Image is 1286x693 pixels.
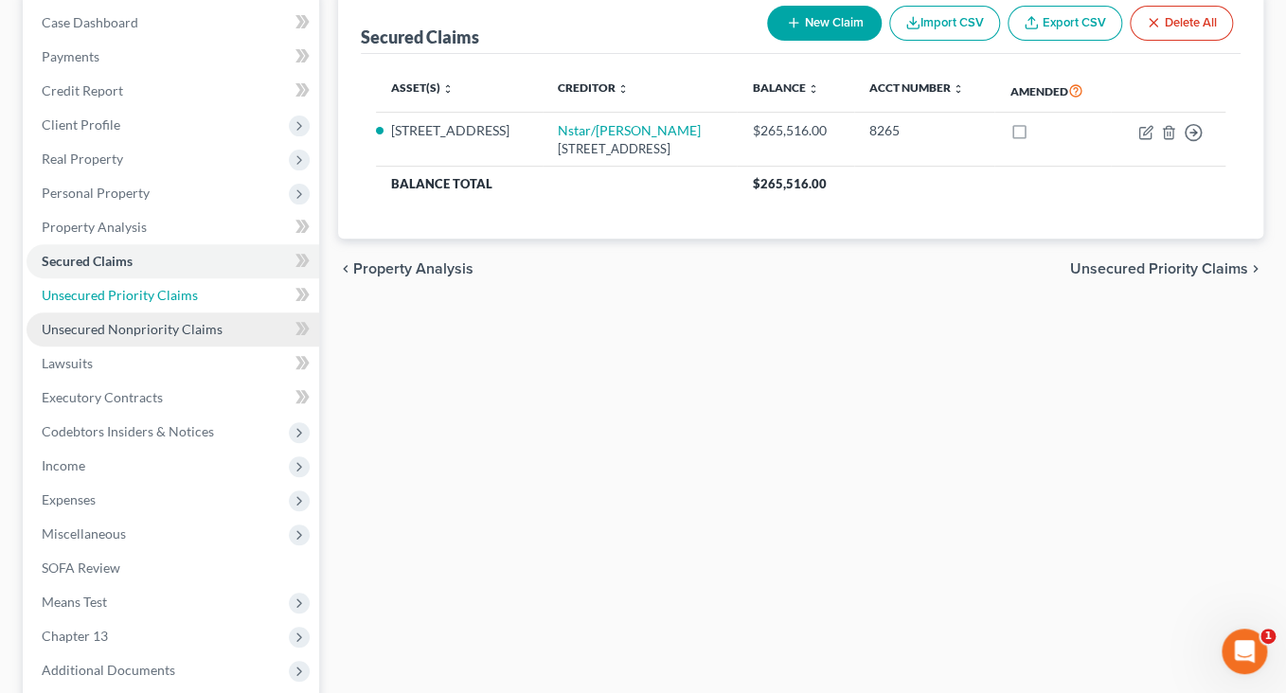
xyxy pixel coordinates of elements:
span: Credit Report [42,82,123,98]
a: Creditor unfold_more [558,80,629,95]
th: Balance Total [376,167,738,201]
button: Delete All [1130,6,1233,41]
a: Nstar/[PERSON_NAME] [558,122,701,138]
li: [STREET_ADDRESS] [391,121,527,140]
button: Unsecured Priority Claims chevron_right [1070,261,1263,276]
span: $265,516.00 [752,176,826,191]
a: Asset(s) unfold_more [391,80,454,95]
button: New Claim [767,6,882,41]
span: Lawsuits [42,355,93,371]
span: Real Property [42,151,123,167]
span: Unsecured Priority Claims [1070,261,1248,276]
div: [STREET_ADDRESS] [558,140,723,158]
a: Balance unfold_more [752,80,818,95]
a: Unsecured Priority Claims [27,278,319,312]
div: $265,516.00 [752,121,839,140]
span: Client Profile [42,116,120,133]
a: Secured Claims [27,244,319,278]
span: Payments [42,48,99,64]
i: unfold_more [953,83,964,95]
a: SOFA Review [27,551,319,585]
span: Additional Documents [42,662,175,678]
a: Case Dashboard [27,6,319,40]
div: Secured Claims [361,26,479,48]
span: Property Analysis [353,261,473,276]
span: Expenses [42,491,96,507]
span: Unsecured Nonpriority Claims [42,321,223,337]
span: Means Test [42,594,107,610]
span: SOFA Review [42,560,120,576]
i: unfold_more [442,83,454,95]
button: chevron_left Property Analysis [338,261,473,276]
a: Acct Number unfold_more [869,80,964,95]
a: Unsecured Nonpriority Claims [27,312,319,346]
i: unfold_more [807,83,818,95]
span: Property Analysis [42,219,147,235]
a: Property Analysis [27,210,319,244]
span: Unsecured Priority Claims [42,287,198,303]
span: Personal Property [42,185,150,201]
span: Executory Contracts [42,389,163,405]
i: unfold_more [617,83,629,95]
span: Miscellaneous [42,525,126,542]
span: Chapter 13 [42,628,108,644]
a: Payments [27,40,319,74]
span: 1 [1260,629,1276,644]
button: Import CSV [889,6,1000,41]
a: Export CSV [1008,6,1122,41]
div: 8265 [869,121,979,140]
i: chevron_left [338,261,353,276]
iframe: Intercom live chat [1222,629,1267,674]
a: Credit Report [27,74,319,108]
span: Secured Claims [42,253,133,269]
i: chevron_right [1248,261,1263,276]
th: Amended [994,69,1110,113]
span: Income [42,457,85,473]
span: Case Dashboard [42,14,138,30]
span: Codebtors Insiders & Notices [42,423,214,439]
a: Executory Contracts [27,381,319,415]
a: Lawsuits [27,346,319,381]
